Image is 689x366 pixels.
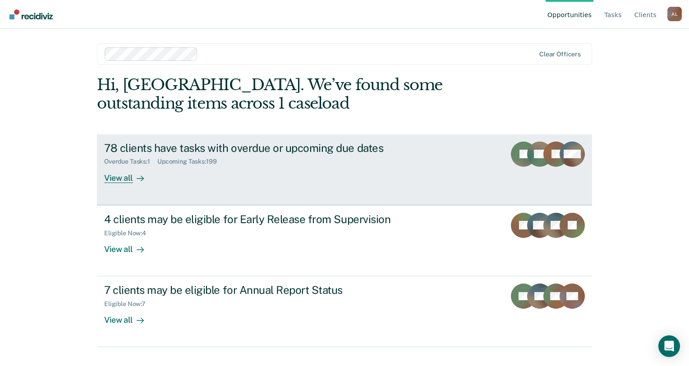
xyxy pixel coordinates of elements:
div: 78 clients have tasks with overdue or upcoming due dates [104,142,421,155]
div: View all [104,165,155,183]
div: Overdue Tasks : 1 [104,158,157,165]
img: Recidiviz [9,9,53,19]
div: 7 clients may be eligible for Annual Report Status [104,284,421,297]
div: Eligible Now : 7 [104,300,153,308]
a: 4 clients may be eligible for Early Release from SupervisionEligible Now:4View all [97,205,592,276]
div: A L [667,7,682,21]
div: Open Intercom Messenger [658,335,680,357]
a: 7 clients may be eligible for Annual Report StatusEligible Now:7View all [97,276,592,347]
div: Hi, [GEOGRAPHIC_DATA]. We’ve found some outstanding items across 1 caseload [97,76,493,113]
div: View all [104,308,155,325]
div: Clear officers [539,50,581,58]
div: View all [104,237,155,254]
div: Eligible Now : 4 [104,229,153,237]
div: 4 clients may be eligible for Early Release from Supervision [104,213,421,226]
button: Profile dropdown button [667,7,682,21]
a: 78 clients have tasks with overdue or upcoming due datesOverdue Tasks:1Upcoming Tasks:199View all [97,134,592,205]
div: Upcoming Tasks : 199 [157,158,224,165]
